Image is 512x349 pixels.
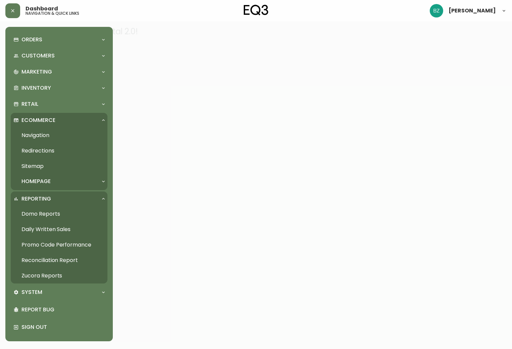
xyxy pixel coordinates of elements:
div: Marketing [11,64,107,79]
p: Retail [21,100,38,108]
span: [PERSON_NAME] [449,8,496,13]
a: Domo Reports [11,206,107,222]
p: Sign Out [21,323,105,331]
a: Reconciliation Report [11,253,107,268]
p: Ecommerce [21,117,55,124]
img: logo [244,5,269,15]
a: Redirections [11,143,107,159]
p: Inventory [21,84,51,92]
p: Orders [21,36,42,43]
p: Report Bug [21,306,105,313]
div: Reporting [11,191,107,206]
a: Navigation [11,128,107,143]
p: Customers [21,52,55,59]
div: Customers [11,48,107,63]
p: Marketing [21,68,52,76]
div: Retail [11,97,107,112]
a: Daily Written Sales [11,222,107,237]
div: Homepage [11,174,107,189]
p: System [21,289,42,296]
a: Promo Code Performance [11,237,107,253]
div: Report Bug [11,301,107,318]
img: 603957c962080f772e6770b96f84fb5c [430,4,443,17]
div: Ecommerce [11,113,107,128]
p: Reporting [21,195,51,203]
div: System [11,285,107,300]
h5: navigation & quick links [26,11,79,15]
p: Homepage [21,178,51,185]
span: Dashboard [26,6,58,11]
a: Zucora Reports [11,268,107,283]
a: Sitemap [11,159,107,174]
div: Sign Out [11,318,107,336]
div: Inventory [11,81,107,95]
div: Orders [11,32,107,47]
